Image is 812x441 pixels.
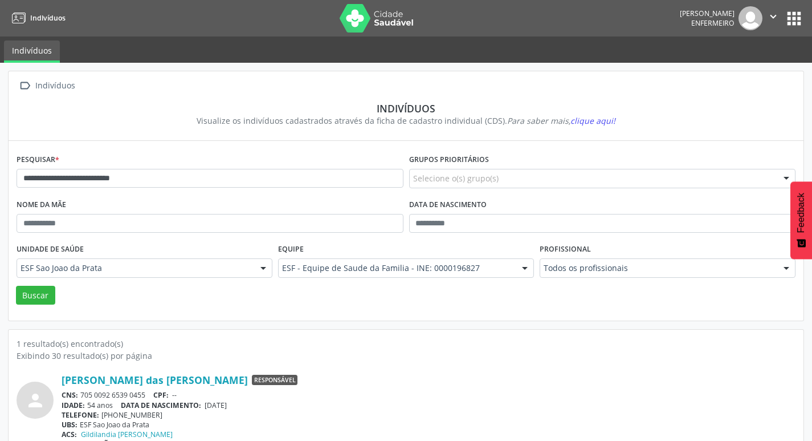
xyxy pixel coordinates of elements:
span: clique aqui! [570,115,615,126]
span: Enfermeiro [691,18,735,28]
span: CNS: [62,390,78,400]
span: ACS: [62,430,77,439]
span: TELEFONE: [62,410,99,420]
i:  [17,78,33,94]
span: Responsável [252,375,297,385]
label: Data de nascimento [409,196,487,214]
label: Equipe [278,241,304,258]
button: Buscar [16,286,55,305]
div: 1 resultado(s) encontrado(s) [17,338,795,350]
div: Indivíduos [33,78,77,94]
a: Indivíduos [4,41,60,63]
span: UBS: [62,420,77,430]
div: Indivíduos [25,102,787,115]
a: [PERSON_NAME] das [PERSON_NAME] [62,374,248,386]
span: -- [172,390,177,400]
span: DATA DE NASCIMENTO: [121,400,201,410]
span: Feedback [796,193,806,233]
button: apps [784,9,804,29]
div: 54 anos [62,400,795,410]
label: Unidade de saúde [17,241,84,258]
i: Para saber mais, [507,115,615,126]
div: Exibindo 30 resultado(s) por página [17,350,795,362]
i:  [767,10,780,23]
span: ESF Sao Joao da Prata [21,262,249,274]
span: ESF - Equipe de Saude da Familia - INE: 0000196827 [282,262,511,274]
span: [DATE] [205,400,227,410]
button:  [762,6,784,30]
label: Profissional [540,241,591,258]
div: [PHONE_NUMBER] [62,410,795,420]
label: Pesquisar [17,151,59,169]
div: ESF Sao Joao da Prata [62,420,795,430]
img: img [738,6,762,30]
div: [PERSON_NAME] [680,9,735,18]
span: Indivíduos [30,13,66,23]
a:  Indivíduos [17,78,77,94]
span: CPF: [153,390,169,400]
a: Indivíduos [8,9,66,27]
div: 705 0092 6539 0455 [62,390,795,400]
a: Gildilandia [PERSON_NAME] [81,430,173,439]
button: Feedback - Mostrar pesquisa [790,181,812,259]
label: Nome da mãe [17,196,66,214]
span: IDADE: [62,400,85,410]
label: Grupos prioritários [409,151,489,169]
span: Todos os profissionais [544,262,772,274]
span: Selecione o(s) grupo(s) [413,172,499,184]
div: Visualize os indivíduos cadastrados através da ficha de cadastro individual (CDS). [25,115,787,127]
